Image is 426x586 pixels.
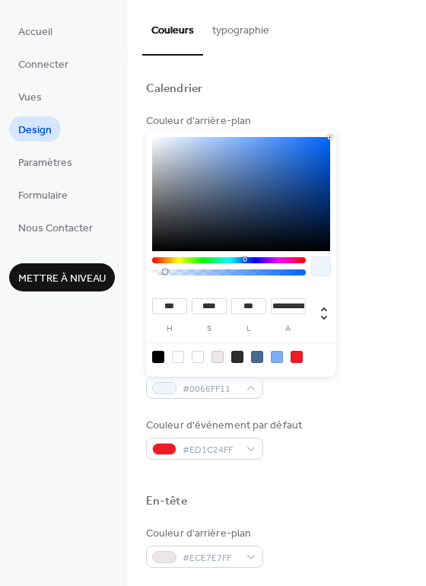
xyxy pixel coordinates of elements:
div: rgba(0, 0, 0, 0) [172,351,184,363]
a: Nous Contacter [9,215,102,240]
div: Couleur d'événement par défaut [146,418,302,434]
div: rgb(237, 28, 36) [291,351,303,363]
div: rgb(236, 231, 231) [211,351,224,363]
span: Nous Contacter [18,221,93,237]
div: rgb(45, 43, 43) [231,351,243,363]
a: Paramètres [9,149,81,174]
a: Vues [9,84,51,109]
label: s [192,325,227,333]
div: Couleur d'arrière-plan [146,526,260,542]
div: Calendrier [146,81,202,97]
label: a [271,325,306,333]
span: Mettre à niveau [18,271,106,287]
div: rgb(0, 0, 0) [152,351,164,363]
span: Design [18,123,52,139]
button: Mettre à niveau [9,263,115,291]
span: Formulaire [18,188,68,204]
div: Couleur d'arrière-plan [146,113,260,129]
div: rgb(125, 176, 248) [271,351,283,363]
div: rgb(255, 253, 253) [192,351,204,363]
div: rgb(74, 105, 145) [251,351,263,363]
a: Formulaire [9,182,77,207]
label: h [152,325,187,333]
span: #ED1C24FF [183,442,239,458]
a: Accueil [9,18,62,43]
span: #ECE7E7FF [183,550,239,566]
span: Accueil [18,24,52,40]
div: En-tête [146,494,187,510]
a: Connecter [9,51,78,76]
span: Vues [18,90,42,106]
span: Paramètres [18,155,72,171]
a: Design [9,116,61,142]
label: l [231,325,266,333]
span: #0066FF11 [183,381,239,397]
span: Connecter [18,57,68,73]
